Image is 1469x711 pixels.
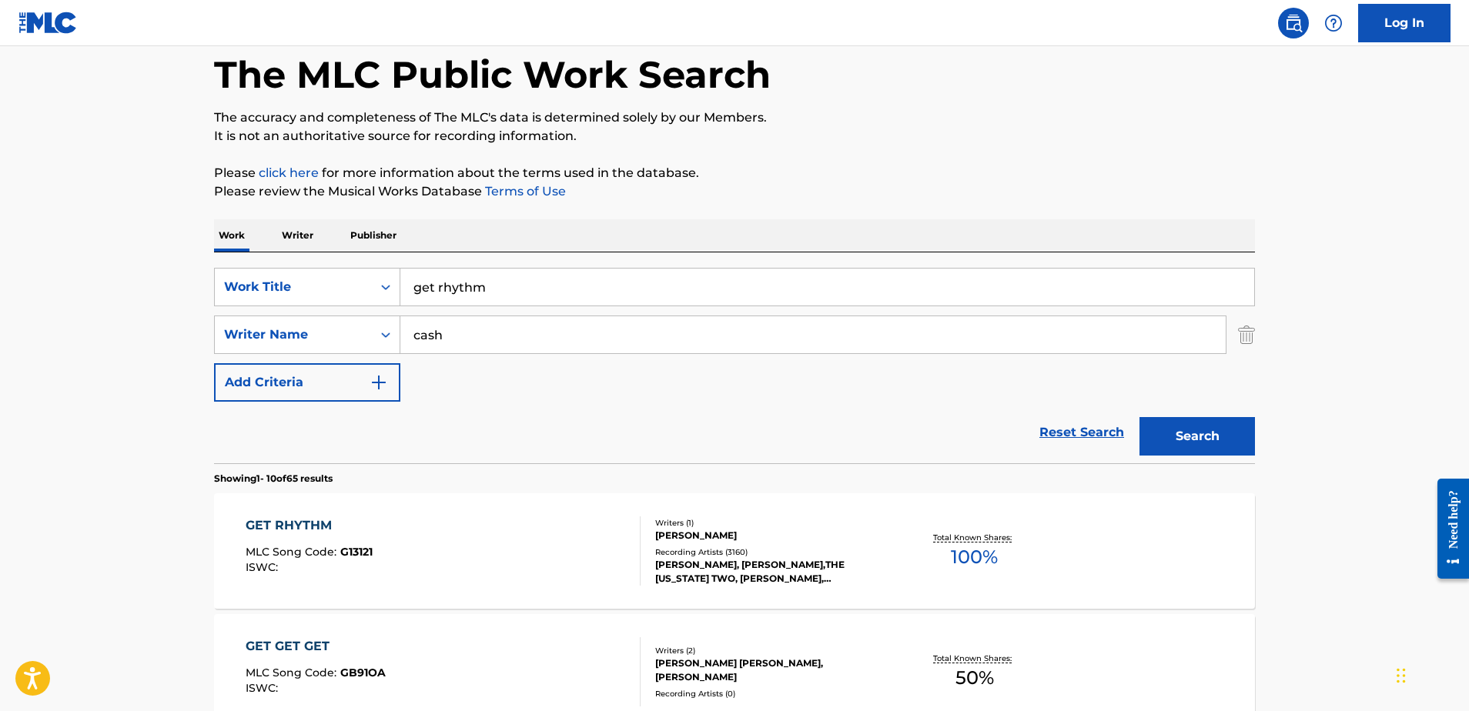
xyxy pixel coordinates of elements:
[1318,8,1349,38] div: Help
[1284,14,1303,32] img: search
[655,546,888,558] div: Recording Artists ( 3160 )
[246,560,282,574] span: ISWC :
[340,545,373,559] span: G13121
[655,688,888,699] div: Recording Artists ( 0 )
[246,666,340,679] span: MLC Song Code :
[277,219,318,252] p: Writer
[370,373,388,392] img: 9d2ae6d4665cec9f34b9.svg
[214,182,1255,201] p: Please review the Musical Works Database
[246,637,386,656] div: GET GET GET
[1426,463,1469,595] iframe: Resource Center
[1238,315,1255,354] img: Delete Criterion
[655,517,888,529] div: Writers ( 1 )
[214,127,1255,145] p: It is not an authoritative source for recording information.
[224,325,363,344] div: Writer Name
[214,493,1255,609] a: GET RHYTHMMLC Song Code:G13121ISWC:Writers (1)[PERSON_NAME]Recording Artists (3160)[PERSON_NAME],...
[1358,4,1451,42] a: Log In
[482,184,566,199] a: Terms of Use
[214,472,333,486] p: Showing 1 - 10 of 65 results
[1324,14,1343,32] img: help
[214,268,1255,463] form: Search Form
[214,108,1255,127] p: The accuracy and completeness of The MLC's data is determined solely by our Members.
[214,164,1255,182] p: Please for more information about the terms used in the database.
[933,532,1016,543] p: Total Known Shares:
[246,516,373,535] div: GET RHYTHM
[933,653,1016,664] p: Total Known Shares:
[259,165,319,180] a: click here
[1278,8,1309,38] a: Public Search
[655,558,888,586] div: [PERSON_NAME], [PERSON_NAME],THE [US_STATE] TWO, [PERSON_NAME], [PERSON_NAME], [PERSON_NAME]
[214,363,400,402] button: Add Criteria
[224,278,363,296] div: Work Title
[214,219,249,252] p: Work
[214,52,771,98] h1: The MLC Public Work Search
[1032,416,1132,449] a: Reset Search
[1139,417,1255,456] button: Search
[955,664,994,692] span: 50 %
[1397,653,1406,699] div: Drag
[346,219,401,252] p: Publisher
[655,645,888,656] div: Writers ( 2 )
[340,666,386,679] span: GB91OA
[246,545,340,559] span: MLC Song Code :
[951,543,998,571] span: 100 %
[246,681,282,695] span: ISWC :
[18,12,78,34] img: MLC Logo
[1392,637,1469,711] iframe: Chat Widget
[655,529,888,542] div: [PERSON_NAME]
[655,656,888,684] div: [PERSON_NAME] [PERSON_NAME], [PERSON_NAME]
